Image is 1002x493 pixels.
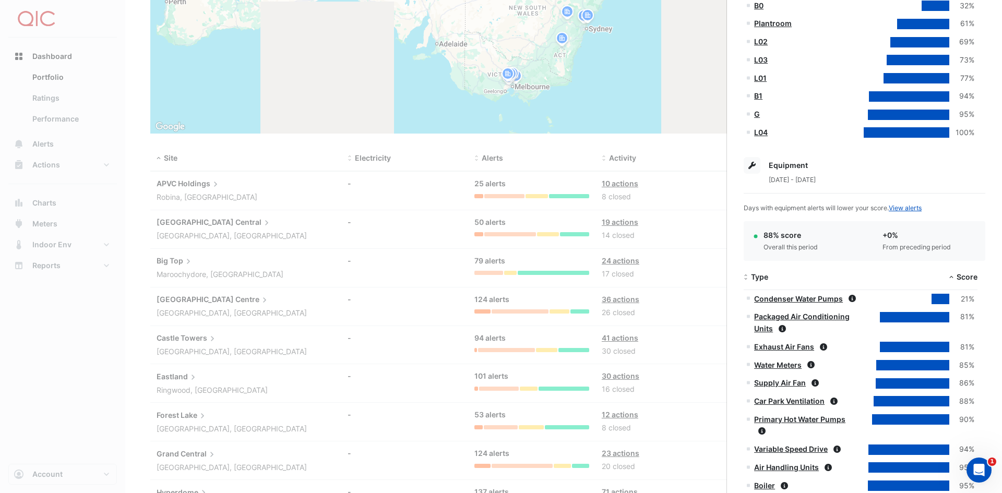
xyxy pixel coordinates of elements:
[754,91,762,100] a: B1
[949,480,974,492] div: 95%
[949,462,974,474] div: 95%
[751,272,768,281] span: Type
[949,127,974,139] div: 100%
[754,415,845,424] a: Primary Hot Water Pumps
[949,293,974,305] div: 21%
[957,272,977,281] span: Score
[949,90,974,102] div: 94%
[754,37,768,46] a: L02
[949,377,974,389] div: 86%
[882,243,951,252] div: From preceding period
[967,458,992,483] iframe: Intercom live chat
[754,444,828,453] a: Variable Speed Drive
[754,128,768,137] a: L04
[949,54,974,66] div: 73%
[754,74,767,82] a: L01
[889,204,922,212] a: View alerts
[754,378,806,387] a: Supply Air Fan
[754,294,843,303] a: Condenser Water Pumps
[949,443,974,455] div: 94%
[754,481,775,490] a: Boiler
[754,55,768,64] a: L03
[949,311,974,323] div: 81%
[754,19,792,28] a: Plantroom
[754,360,802,369] a: Water Meters
[754,1,764,10] a: B0
[764,230,818,241] div: 88% score
[769,176,816,184] span: [DATE] - [DATE]
[882,230,951,241] div: + 0%
[949,395,974,407] div: 88%
[988,458,996,466] span: 1
[769,161,808,170] span: Equipment
[949,414,974,426] div: 90%
[754,110,760,118] a: G
[949,109,974,121] div: 95%
[744,204,922,212] span: Days with equipment alerts will lower your score.
[754,312,850,333] a: Packaged Air Conditioning Units
[949,18,974,30] div: 61%
[754,396,825,405] a: Car Park Ventilation
[949,359,974,371] div: 85%
[764,243,818,252] div: Overall this period
[949,341,974,353] div: 81%
[949,36,974,48] div: 69%
[754,463,819,472] a: Air Handling Units
[949,73,974,85] div: 77%
[754,342,814,351] a: Exhaust Air Fans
